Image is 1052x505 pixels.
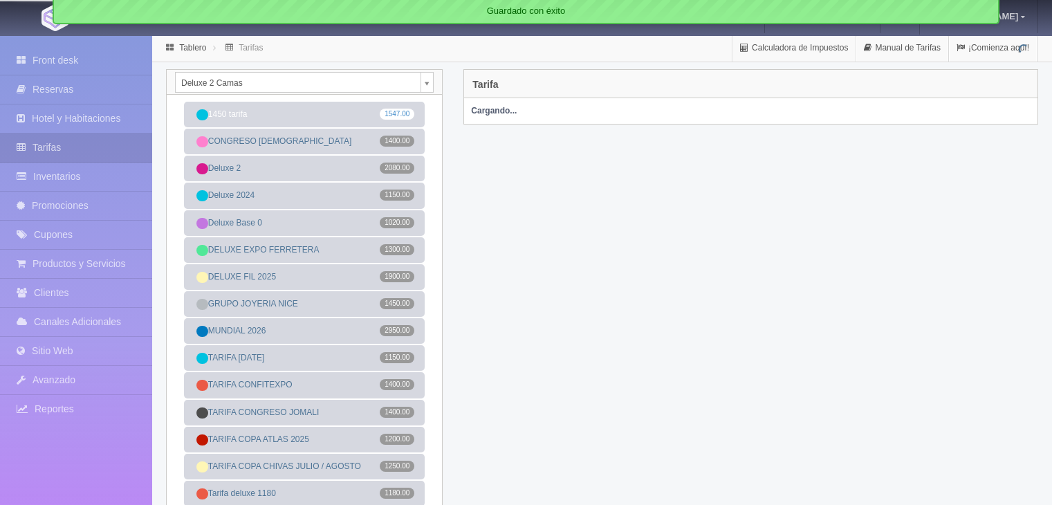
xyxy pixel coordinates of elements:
[184,427,425,452] a: TARIFA COPA ATLAS 20251200.00
[41,4,69,31] img: Getabed
[184,264,425,290] a: DELUXE FIL 20251900.00
[380,244,414,255] span: 1300.00
[184,237,425,263] a: DELUXE EXPO FERRETERA1300.00
[184,210,425,236] a: Deluxe Base 01020.00
[487,6,565,16] span: Guardado con éxito
[184,318,425,344] a: MUNDIAL 20262950.00
[184,183,425,208] a: Deluxe 20241150.00
[380,190,414,201] span: 1150.00
[856,35,948,62] a: Manual de Tarifas
[181,73,415,93] span: Deluxe 2 Camas
[184,156,425,181] a: Deluxe 22080.00
[949,35,1037,62] a: ¡Comienza aquí!
[380,136,414,147] span: 1400.00
[380,271,414,282] span: 1900.00
[184,291,425,317] a: GRUPO JOYERIA NICE1450.00
[184,454,425,479] a: TARIFA COPA CHIVAS JULIO / AGOSTO1250.00
[184,129,425,154] a: CONGRESO [DEMOGRAPHIC_DATA]1400.00
[380,109,414,120] span: 1547.00
[184,400,425,425] a: TARIFA CONGRESO JOMALI1400.00
[380,379,414,390] span: 1400.00
[380,325,414,336] span: 2950.00
[380,434,414,445] span: 1200.00
[380,461,414,472] span: 1250.00
[471,106,517,116] strong: Cargando...
[380,217,414,228] span: 1020.00
[380,407,414,418] span: 1400.00
[184,102,425,127] a: 1450 tarifa1547.00
[380,488,414,499] span: 1180.00
[380,298,414,309] span: 1450.00
[472,80,498,90] h4: Tarifa
[184,345,425,371] a: TARIFA [DATE]1150.00
[175,72,434,93] a: Deluxe 2 Camas
[179,43,206,53] a: Tablero
[380,163,414,174] span: 2080.00
[239,43,263,53] a: Tarifas
[184,372,425,398] a: TARIFA CONFITEXPO1400.00
[380,352,414,363] span: 1150.00
[732,35,856,62] a: Calculadora de Impuestos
